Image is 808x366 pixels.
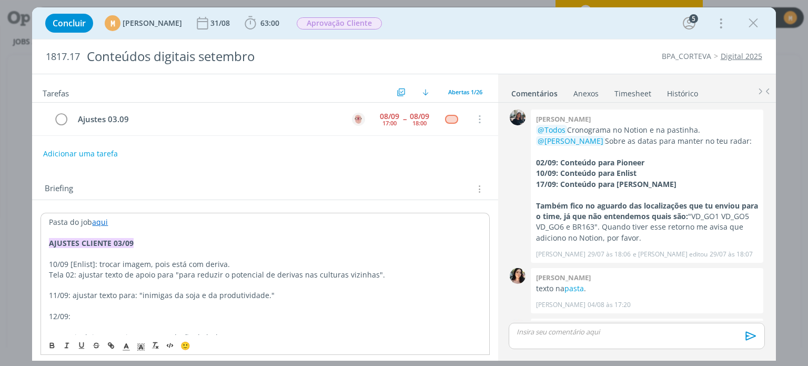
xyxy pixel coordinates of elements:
p: 11/09: ajustar texto para: "inimigas da soja e da produtividade." [49,290,481,301]
strong: 10/09: Conteúdo para Enlist [536,168,637,178]
p: 00:29 - incluir "e seguiu a recomendação da bula?" [49,332,481,343]
button: Aprovação Cliente [296,17,382,30]
span: Briefing [45,182,73,196]
p: Tela 02: ajustar texto de apoio para "para reduzir o potencial de derivas nas culturas vizinhas". [49,270,481,280]
p: [PERSON_NAME] [536,250,585,259]
img: A [352,113,365,126]
span: 04/08 às 17:20 [588,300,631,310]
span: Abertas 1/26 [448,88,482,96]
span: @[PERSON_NAME] [538,136,603,146]
a: Digital 2025 [721,51,762,61]
div: Ajustes 03.09 [73,113,342,126]
p: texto na . [536,283,758,294]
div: M [105,15,120,31]
div: dialog [32,7,775,361]
div: 17:00 [382,120,397,126]
div: 18:00 [412,120,427,126]
p: 12/09: [49,311,481,322]
p: Pasta do job [49,217,481,227]
p: Sobre as datas para manter no teu radar: [536,136,758,146]
img: A [510,319,526,334]
button: 5 [681,15,698,32]
span: @Todos [538,125,565,135]
a: aqui [92,217,108,227]
button: 🙂 [178,339,193,352]
a: pasta [564,283,584,293]
span: [PERSON_NAME] [123,19,182,27]
span: e [PERSON_NAME] editou [633,250,708,259]
div: 31/08 [210,19,232,27]
b: [PERSON_NAME] [536,114,591,124]
div: 08/09 [410,113,429,120]
b: [PERSON_NAME] [536,273,591,282]
button: Adicionar uma tarefa [43,144,118,163]
span: Cor de Fundo [134,339,148,352]
div: Conteúdos digitais setembro [82,44,459,70]
span: Concluir [53,19,86,27]
span: 🙂 [180,340,190,351]
a: Comentários [511,84,558,99]
img: T [510,268,526,284]
span: 1817.17 [46,51,80,63]
span: 63:00 [260,18,279,28]
p: Cronograma no Notion e na pastinha. [536,125,758,135]
button: A [351,111,367,127]
div: Anexos [573,88,599,99]
strong: 02/09: Conteúdo para Pioneer [536,157,644,167]
strong: Também fico no aguardo das localizações que tu enviou para o time, já que não entendemos quais são: [536,201,758,221]
p: "VD_GO1 VD_GO5 VD_GO6 e BR163". Quando tiver esse retorno me avisa que adiciono no Notion, por fa... [536,201,758,244]
a: BPA_CORTEVA [662,51,711,61]
img: arrow-down.svg [422,89,429,95]
span: Cor do Texto [119,339,134,352]
button: M[PERSON_NAME] [105,15,182,31]
span: Aprovação Cliente [297,17,382,29]
span: Tarefas [43,86,69,98]
button: 63:00 [242,15,282,32]
span: -- [403,115,406,123]
button: Concluir [45,14,93,33]
a: Histórico [666,84,699,99]
p: 10/09 [Enlist]: trocar imagem, pois está com deriva. [49,259,481,270]
img: M [510,110,526,125]
strong: 17/09: Conteúdo para [PERSON_NAME] [536,179,676,189]
span: 29/07 às 18:06 [588,250,631,259]
div: 5 [689,14,698,23]
span: 29/07 às 18:07 [710,250,753,259]
a: Timesheet [614,84,652,99]
div: 08/09 [380,113,399,120]
p: [PERSON_NAME] [536,300,585,310]
strong: AJUSTES CLIENTE 03/09 [49,238,134,248]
